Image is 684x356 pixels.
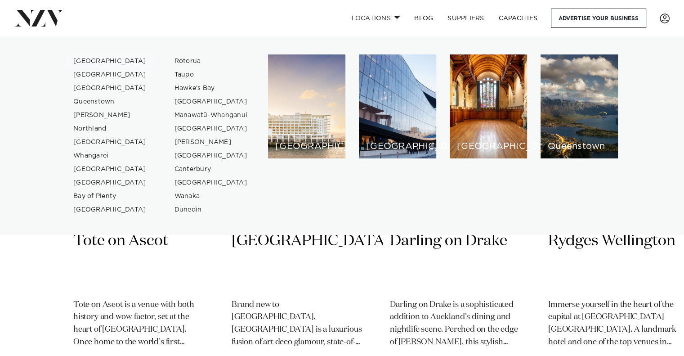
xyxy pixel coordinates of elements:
[66,108,154,122] a: [PERSON_NAME]
[167,54,255,68] a: Rotorua
[167,81,255,95] a: Hawke's Bay
[167,122,255,135] a: [GEOGRAPHIC_DATA]
[390,231,520,292] h2: Darling on Drake
[551,9,646,28] a: Advertise your business
[167,149,255,162] a: [GEOGRAPHIC_DATA]
[66,176,154,189] a: [GEOGRAPHIC_DATA]
[66,162,154,176] a: [GEOGRAPHIC_DATA]
[73,231,204,292] h2: Tote on Ascot
[167,162,255,176] a: Canterbury
[450,54,527,158] a: Christchurch venues [GEOGRAPHIC_DATA]
[548,299,679,349] p: Immerse yourself in the heart of the capital at [GEOGRAPHIC_DATA] [GEOGRAPHIC_DATA]. A landmark h...
[167,203,255,216] a: Dunedin
[14,10,63,26] img: nzv-logo.png
[440,9,491,28] a: SUPPLIERS
[66,189,154,203] a: Bay of Plenty
[407,9,440,28] a: BLOG
[492,9,545,28] a: Capacities
[390,299,520,349] p: Darling on Drake is a sophisticated addition to Auckland's dining and nightlife scene. Perched on...
[73,299,204,349] p: Tote on Ascot is a venue with both history and wow-factor, set at the heart of [GEOGRAPHIC_DATA]....
[548,231,679,292] h2: Rydges Wellington
[167,189,255,203] a: Wanaka
[66,68,154,81] a: [GEOGRAPHIC_DATA]
[232,299,362,349] p: Brand new to [GEOGRAPHIC_DATA], [GEOGRAPHIC_DATA] is a luxurious fusion of art deco glamour, stat...
[167,68,255,81] a: Taupo
[66,54,154,68] a: [GEOGRAPHIC_DATA]
[66,149,154,162] a: Whangarei
[66,81,154,95] a: [GEOGRAPHIC_DATA]
[167,108,255,122] a: Manawatū-Whanganui
[359,54,436,158] a: Wellington venues [GEOGRAPHIC_DATA]
[66,122,154,135] a: Northland
[167,176,255,189] a: [GEOGRAPHIC_DATA]
[232,231,362,292] h2: [GEOGRAPHIC_DATA]
[457,142,520,151] h6: [GEOGRAPHIC_DATA]
[66,135,154,149] a: [GEOGRAPHIC_DATA]
[66,95,154,108] a: Queenstown
[66,203,154,216] a: [GEOGRAPHIC_DATA]
[268,54,345,158] a: Auckland venues [GEOGRAPHIC_DATA]
[167,95,255,108] a: [GEOGRAPHIC_DATA]
[366,142,429,151] h6: [GEOGRAPHIC_DATA]
[167,135,255,149] a: [PERSON_NAME]
[344,9,407,28] a: Locations
[275,142,338,151] h6: [GEOGRAPHIC_DATA]
[548,142,611,151] h6: Queenstown
[541,54,618,158] a: Queenstown venues Queenstown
